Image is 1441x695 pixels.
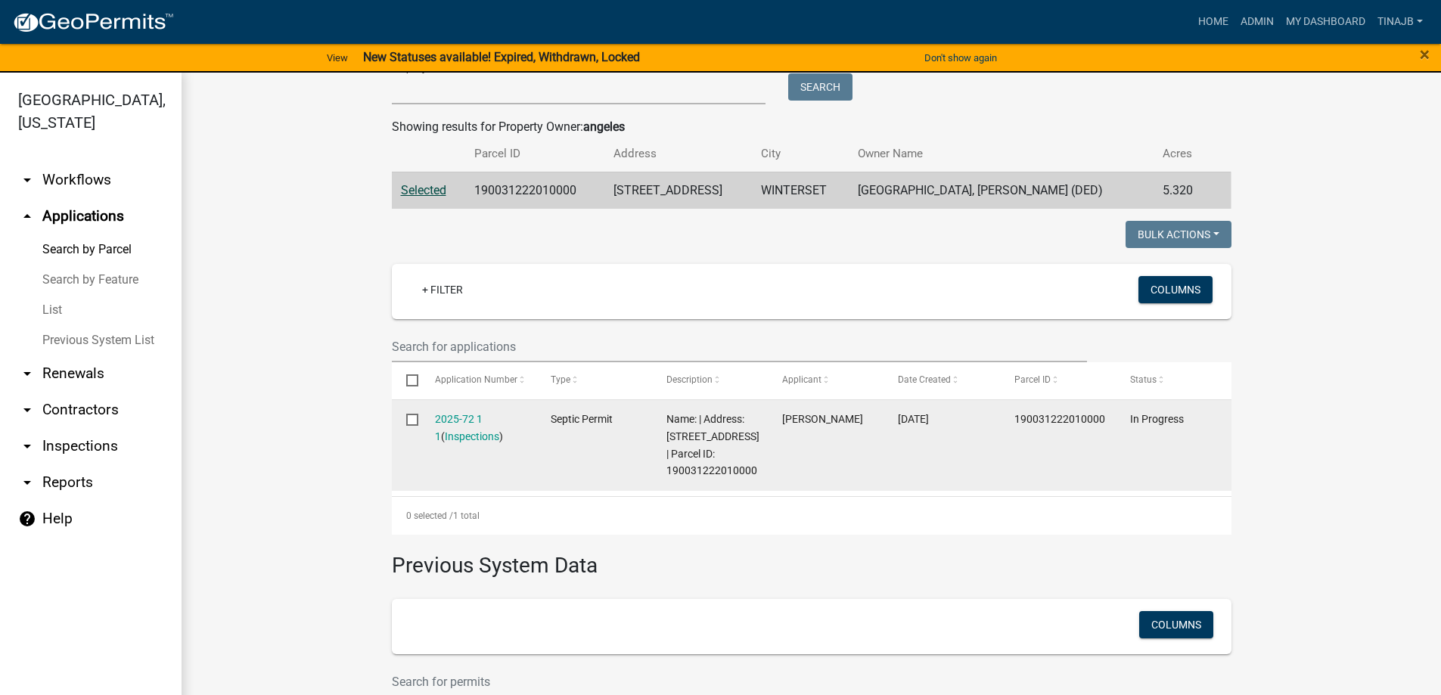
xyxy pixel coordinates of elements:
[435,413,483,442] a: 2025-72 1 1
[604,172,752,209] td: [STREET_ADDRESS]
[849,136,1154,172] th: Owner Name
[1234,8,1280,36] a: Admin
[392,535,1231,582] h3: Previous System Data
[788,73,852,101] button: Search
[18,510,36,528] i: help
[652,362,768,399] datatable-header-cell: Description
[18,437,36,455] i: arrow_drop_down
[551,413,613,425] span: Septic Permit
[1014,413,1105,425] span: 190031222010000
[421,362,536,399] datatable-header-cell: Application Number
[1420,45,1430,64] button: Close
[782,374,821,385] span: Applicant
[18,171,36,189] i: arrow_drop_down
[392,362,421,399] datatable-header-cell: Select
[18,365,36,383] i: arrow_drop_down
[435,411,522,445] div: ( )
[918,45,1003,70] button: Don't show again
[604,136,752,172] th: Address
[18,473,36,492] i: arrow_drop_down
[321,45,354,70] a: View
[1371,8,1429,36] a: Tinajb
[1192,8,1234,36] a: Home
[1139,611,1213,638] button: Columns
[898,374,951,385] span: Date Created
[884,362,999,399] datatable-header-cell: Date Created
[1014,374,1051,385] span: Parcel ID
[1280,8,1371,36] a: My Dashboard
[1154,136,1210,172] th: Acres
[18,401,36,419] i: arrow_drop_down
[1115,362,1231,399] datatable-header-cell: Status
[410,276,475,303] a: + Filter
[401,183,446,197] a: Selected
[768,362,884,399] datatable-header-cell: Applicant
[435,374,517,385] span: Application Number
[392,331,1088,362] input: Search for applications
[752,172,849,209] td: WINTERSET
[465,136,604,172] th: Parcel ID
[849,172,1154,209] td: [GEOGRAPHIC_DATA], [PERSON_NAME] (DED)
[752,136,849,172] th: City
[406,510,453,521] span: 0 selected /
[782,413,863,425] span: Allen Akers
[392,497,1231,535] div: 1 total
[392,118,1231,136] div: Showing results for Property Owner:
[18,207,36,225] i: arrow_drop_up
[465,172,604,209] td: 190031222010000
[898,413,929,425] span: 08/22/2025
[1420,44,1430,65] span: ×
[999,362,1115,399] datatable-header-cell: Parcel ID
[1154,172,1210,209] td: 5.320
[536,362,652,399] datatable-header-cell: Type
[1130,413,1184,425] span: In Progress
[445,430,499,442] a: Inspections
[1138,276,1213,303] button: Columns
[551,374,570,385] span: Type
[666,374,713,385] span: Description
[363,50,640,64] strong: New Statuses available! Expired, Withdrawn, Locked
[1126,221,1231,248] button: Bulk Actions
[1130,374,1157,385] span: Status
[583,119,625,134] strong: angeles
[666,413,759,476] span: Name: | Address: 2188 114TH CT | Parcel ID: 190031222010000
